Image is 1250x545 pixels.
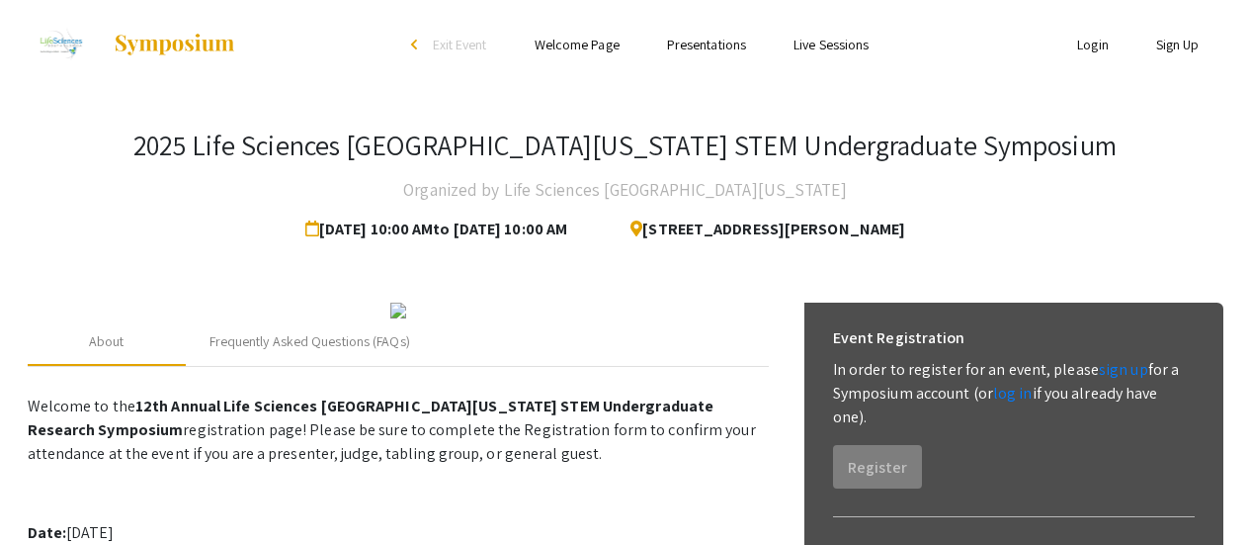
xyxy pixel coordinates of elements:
img: Symposium by ForagerOne [113,33,236,56]
a: Welcome Page [535,36,620,53]
p: Welcome to the registration page! Please be sure to complete the Registration form to confirm you... [28,395,769,466]
img: 32153a09-f8cb-4114-bf27-cfb6bc84fc69.png [390,303,406,318]
span: Exit Event [433,36,487,53]
div: arrow_back_ios [411,39,423,50]
a: sign up [1099,359,1148,380]
p: In order to register for an event, please for a Symposium account (or if you already have one). [833,358,1195,429]
p: [DATE] [28,521,769,545]
a: Live Sessions [793,36,869,53]
h4: Organized by Life Sciences [GEOGRAPHIC_DATA][US_STATE] [403,170,846,210]
strong: 12th Annual Life Sciences [GEOGRAPHIC_DATA][US_STATE] STEM Undergraduate Research Symposium [28,396,714,440]
a: Sign Up [1156,36,1200,53]
img: 2025 Life Sciences South Florida STEM Undergraduate Symposium [28,20,94,69]
a: log in [993,383,1033,404]
h3: 2025 Life Sciences [GEOGRAPHIC_DATA][US_STATE] STEM Undergraduate Symposium [133,129,1117,162]
button: Register [833,445,922,489]
div: Frequently Asked Questions (FAQs) [209,331,410,352]
a: Presentations [667,36,746,53]
h6: Event Registration [833,318,965,358]
a: 2025 Life Sciences South Florida STEM Undergraduate Symposium [28,20,237,69]
strong: Date: [28,522,67,543]
span: [STREET_ADDRESS][PERSON_NAME] [615,210,905,249]
a: Login [1077,36,1109,53]
div: About [89,331,125,352]
span: [DATE] 10:00 AM to [DATE] 10:00 AM [305,210,575,249]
